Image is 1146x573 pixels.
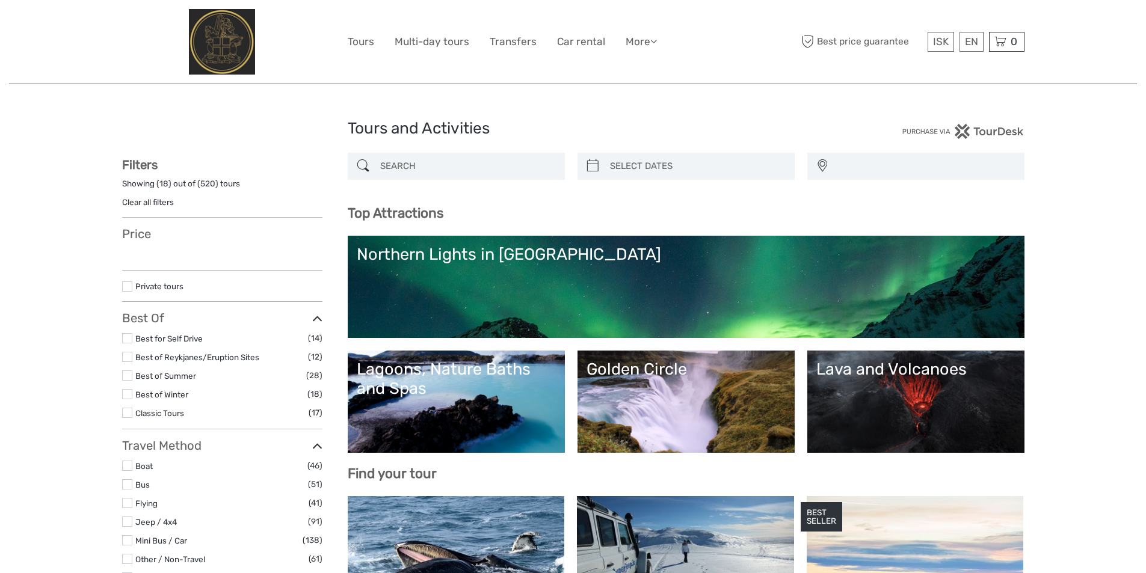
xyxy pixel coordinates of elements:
[135,461,153,471] a: Boat
[308,515,322,529] span: (91)
[348,205,443,221] b: Top Attractions
[135,498,158,508] a: Flying
[135,390,188,399] a: Best of Winter
[308,477,322,491] span: (51)
[189,9,256,75] img: City Center Hotel
[308,350,322,364] span: (12)
[605,156,789,177] input: SELECT DATES
[135,408,184,418] a: Classic Tours
[348,465,437,482] b: Find your tour
[490,33,537,51] a: Transfers
[122,158,158,172] strong: Filters
[122,311,322,325] h3: Best Of
[357,360,556,399] div: Lagoons, Nature Baths and Spas
[816,360,1015,444] a: Lava and Volcanoes
[122,438,322,453] h3: Travel Method
[902,124,1024,139] img: PurchaseViaTourDesk.png
[309,552,322,566] span: (61)
[135,352,259,362] a: Best of Reykjanes/Eruption Sites
[395,33,469,51] a: Multi-day tours
[303,533,322,547] span: (138)
[348,33,374,51] a: Tours
[557,33,605,51] a: Car rental
[309,406,322,420] span: (17)
[799,32,925,52] span: Best price guarantee
[135,281,183,291] a: Private tours
[933,35,949,47] span: ISK
[801,502,842,532] div: BEST SELLER
[200,178,215,189] label: 520
[357,360,556,444] a: Lagoons, Nature Baths and Spas
[307,387,322,401] span: (18)
[122,227,322,241] h3: Price
[307,459,322,473] span: (46)
[587,360,786,379] div: Golden Circle
[308,331,322,345] span: (14)
[135,334,203,343] a: Best for Self Drive
[135,517,177,527] a: Jeep / 4x4
[309,496,322,510] span: (41)
[357,245,1015,329] a: Northern Lights in [GEOGRAPHIC_DATA]
[135,536,187,545] a: Mini Bus / Car
[122,197,174,207] a: Clear all filters
[348,119,799,138] h1: Tours and Activities
[626,33,657,51] a: More
[960,32,984,52] div: EN
[375,156,559,177] input: SEARCH
[1009,35,1019,47] span: 0
[587,360,786,444] a: Golden Circle
[122,178,322,197] div: Showing ( ) out of ( ) tours
[816,360,1015,379] div: Lava and Volcanoes
[135,371,196,381] a: Best of Summer
[357,245,1015,264] div: Northern Lights in [GEOGRAPHIC_DATA]
[135,480,150,489] a: Bus
[306,369,322,382] span: (28)
[135,554,205,564] a: Other / Non-Travel
[159,178,168,189] label: 18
